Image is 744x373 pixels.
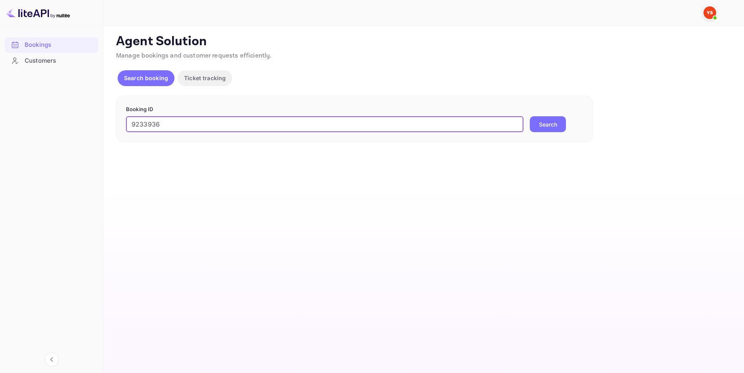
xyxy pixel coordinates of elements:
p: Booking ID [126,106,583,113]
button: Collapse navigation [45,352,59,367]
button: Search [530,116,566,132]
a: Bookings [5,37,98,52]
div: Customers [5,53,98,69]
input: Enter Booking ID (e.g., 63782194) [126,116,523,132]
div: Bookings [5,37,98,53]
img: LiteAPI logo [6,6,70,19]
div: Bookings [25,40,94,50]
img: Yandex Support [703,6,716,19]
div: Customers [25,56,94,65]
p: Ticket tracking [184,74,226,82]
a: Customers [5,53,98,68]
p: Agent Solution [116,34,730,50]
p: Search booking [124,74,168,82]
span: Manage bookings and customer requests efficiently. [116,52,272,60]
